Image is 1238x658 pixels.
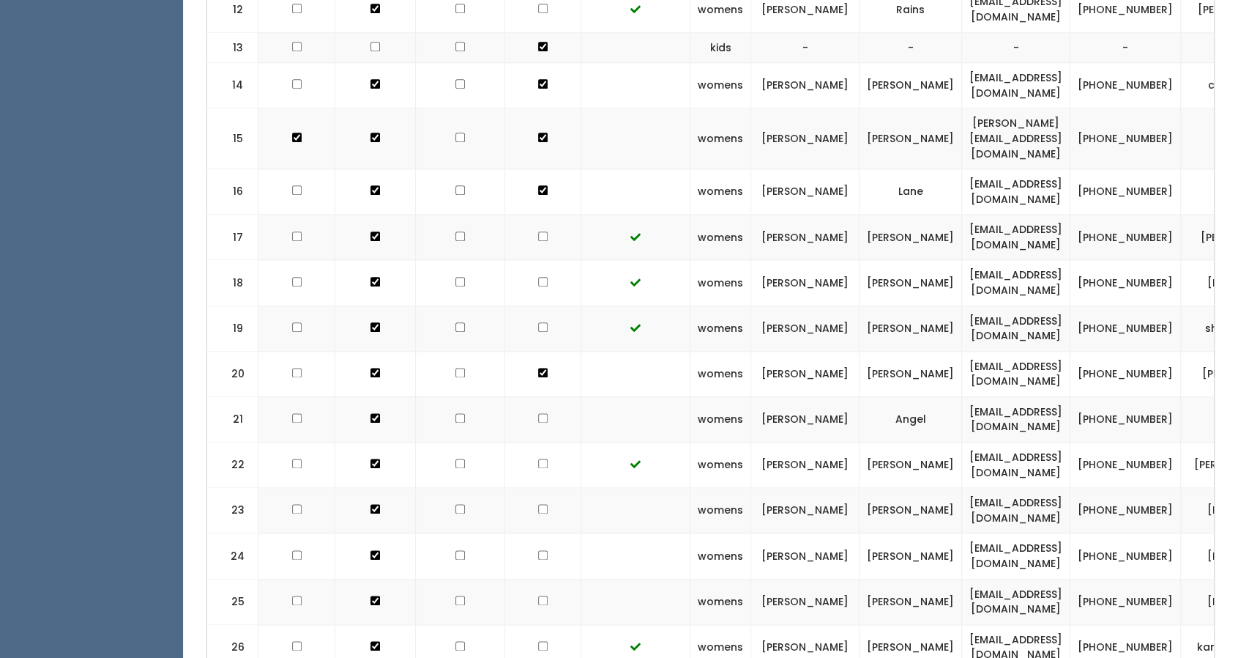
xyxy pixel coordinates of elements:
[207,108,258,169] td: 15
[690,306,751,351] td: womens
[962,260,1070,306] td: [EMAIL_ADDRESS][DOMAIN_NAME]
[751,579,859,624] td: [PERSON_NAME]
[690,579,751,624] td: womens
[751,443,859,488] td: [PERSON_NAME]
[751,215,859,260] td: [PERSON_NAME]
[962,351,1070,396] td: [EMAIL_ADDRESS][DOMAIN_NAME]
[751,63,859,108] td: [PERSON_NAME]
[1070,260,1181,306] td: [PHONE_NUMBER]
[207,32,258,63] td: 13
[751,351,859,396] td: [PERSON_NAME]
[690,215,751,260] td: womens
[751,306,859,351] td: [PERSON_NAME]
[859,215,962,260] td: [PERSON_NAME]
[859,260,962,306] td: [PERSON_NAME]
[690,260,751,306] td: womens
[962,108,1070,169] td: [PERSON_NAME][EMAIL_ADDRESS][DOMAIN_NAME]
[751,488,859,533] td: [PERSON_NAME]
[207,443,258,488] td: 22
[962,306,1070,351] td: [EMAIL_ADDRESS][DOMAIN_NAME]
[690,63,751,108] td: womens
[207,579,258,624] td: 25
[962,396,1070,442] td: [EMAIL_ADDRESS][DOMAIN_NAME]
[1070,443,1181,488] td: [PHONE_NUMBER]
[751,108,859,169] td: [PERSON_NAME]
[1070,533,1181,579] td: [PHONE_NUMBER]
[962,488,1070,533] td: [EMAIL_ADDRESS][DOMAIN_NAME]
[962,169,1070,215] td: [EMAIL_ADDRESS][DOMAIN_NAME]
[690,169,751,215] td: womens
[690,443,751,488] td: womens
[207,215,258,260] td: 17
[1070,32,1181,63] td: -
[859,579,962,624] td: [PERSON_NAME]
[690,396,751,442] td: womens
[751,32,859,63] td: -
[1070,351,1181,396] td: [PHONE_NUMBER]
[690,351,751,396] td: womens
[859,63,962,108] td: [PERSON_NAME]
[207,351,258,396] td: 20
[207,306,258,351] td: 19
[207,63,258,108] td: 14
[690,488,751,533] td: womens
[1070,63,1181,108] td: [PHONE_NUMBER]
[1070,306,1181,351] td: [PHONE_NUMBER]
[962,579,1070,624] td: [EMAIL_ADDRESS][DOMAIN_NAME]
[1070,579,1181,624] td: [PHONE_NUMBER]
[859,306,962,351] td: [PERSON_NAME]
[207,260,258,306] td: 18
[859,533,962,579] td: [PERSON_NAME]
[859,488,962,533] td: [PERSON_NAME]
[962,215,1070,260] td: [EMAIL_ADDRESS][DOMAIN_NAME]
[1070,108,1181,169] td: [PHONE_NUMBER]
[751,260,859,306] td: [PERSON_NAME]
[690,32,751,63] td: kids
[962,63,1070,108] td: [EMAIL_ADDRESS][DOMAIN_NAME]
[859,443,962,488] td: [PERSON_NAME]
[859,108,962,169] td: [PERSON_NAME]
[751,396,859,442] td: [PERSON_NAME]
[1070,396,1181,442] td: [PHONE_NUMBER]
[207,488,258,533] td: 23
[962,32,1070,63] td: -
[1070,169,1181,215] td: [PHONE_NUMBER]
[962,443,1070,488] td: [EMAIL_ADDRESS][DOMAIN_NAME]
[1070,215,1181,260] td: [PHONE_NUMBER]
[859,396,962,442] td: Angel
[1070,488,1181,533] td: [PHONE_NUMBER]
[751,169,859,215] td: [PERSON_NAME]
[962,533,1070,579] td: [EMAIL_ADDRESS][DOMAIN_NAME]
[207,169,258,215] td: 16
[207,396,258,442] td: 21
[690,108,751,169] td: womens
[859,169,962,215] td: Lane
[207,533,258,579] td: 24
[751,533,859,579] td: [PERSON_NAME]
[859,351,962,396] td: [PERSON_NAME]
[690,533,751,579] td: womens
[859,32,962,63] td: -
